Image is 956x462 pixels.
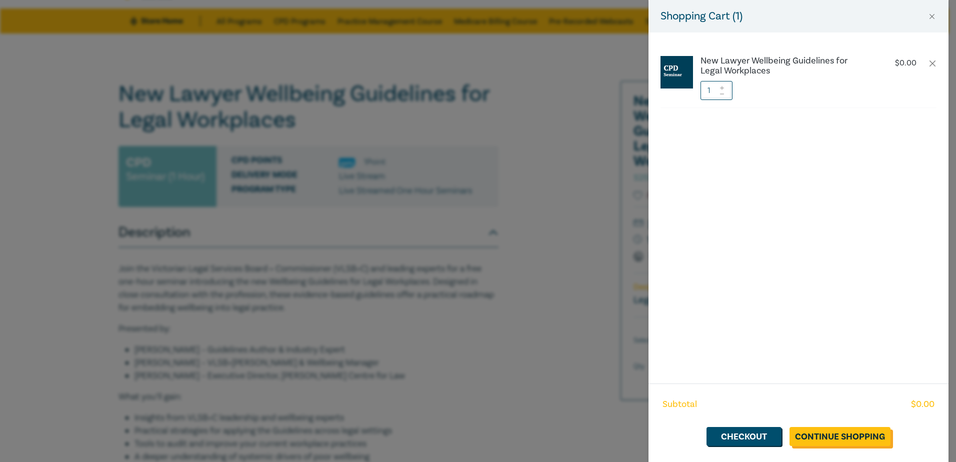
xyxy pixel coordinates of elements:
img: CPD%20Seminar.jpg [660,56,693,88]
p: $ 0.00 [895,58,916,68]
a: Continue Shopping [789,427,890,446]
span: Subtotal [662,398,697,411]
button: Close [927,12,936,21]
h5: Shopping Cart ( 1 ) [660,8,742,24]
span: $ 0.00 [911,398,934,411]
a: Checkout [706,427,781,446]
a: New Lawyer Wellbeing Guidelines for Legal Workplaces [700,56,866,76]
input: 1 [700,81,732,100]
